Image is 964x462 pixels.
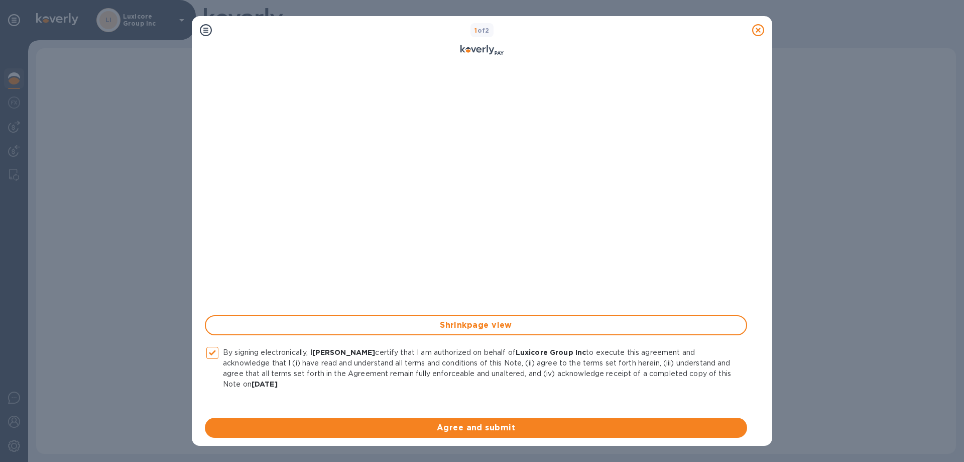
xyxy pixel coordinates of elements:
b: [PERSON_NAME] [312,348,376,356]
button: Agree and submit [205,418,747,438]
span: Shrink page view [214,319,738,331]
button: Shrinkpage view [205,315,747,335]
span: Agree and submit [213,422,739,434]
b: Luxicore Group Inc [516,348,586,356]
p: By signing electronically, I certify that I am authorized on behalf of to execute this agreement ... [223,347,739,390]
b: of 2 [474,27,490,34]
b: [DATE] [252,380,278,388]
span: 1 [474,27,477,34]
